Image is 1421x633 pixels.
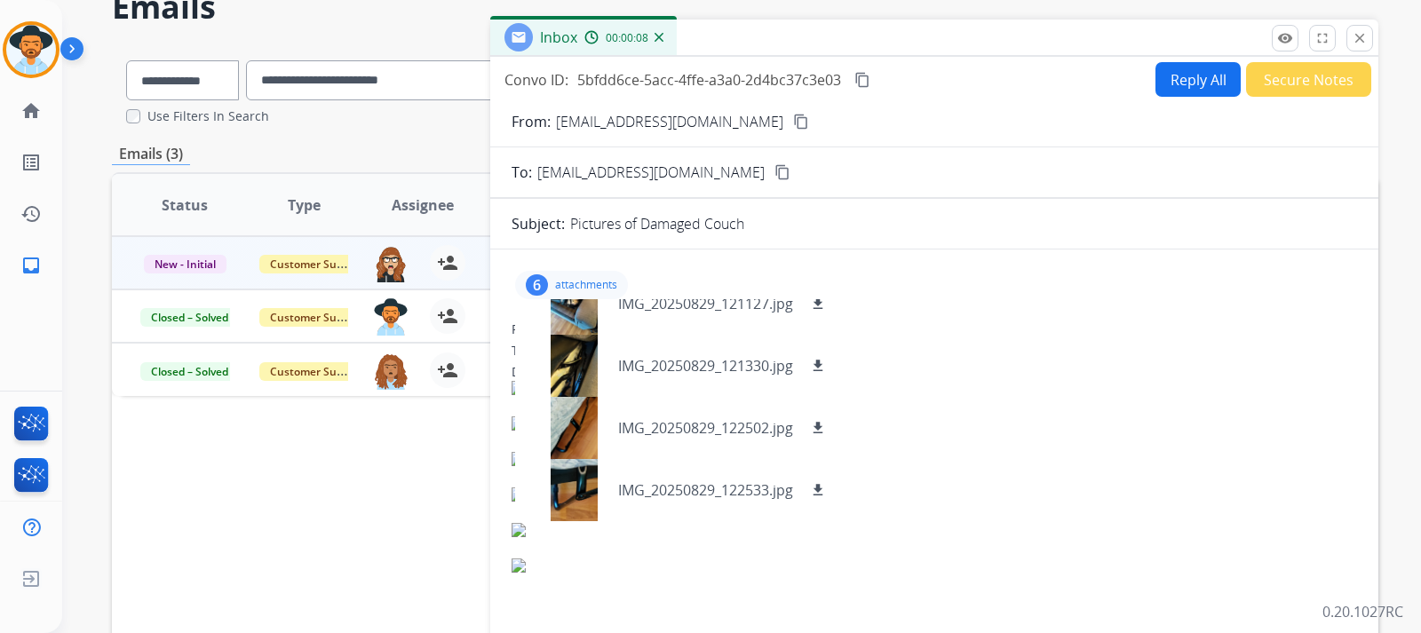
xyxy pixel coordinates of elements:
button: Reply All [1155,62,1241,97]
span: [EMAIL_ADDRESS][DOMAIN_NAME] [537,162,765,183]
p: Convo ID: [504,69,568,91]
p: IMG_20250829_121330.jpg [618,355,793,376]
img: avatar [6,25,56,75]
span: Status [162,194,208,216]
img: f9bdb5b6-578e-4bbc-82c7-3e061cade26b [512,381,1222,395]
div: 6 [526,274,548,296]
span: Assignee [392,194,454,216]
span: 5bfdd6ce-5acc-4ffe-a3a0-2d4bc37c3e03 [577,70,841,90]
mat-icon: content_copy [854,72,870,88]
span: Closed – Solved [140,308,239,327]
p: IMG_20250829_122502.jpg [618,417,793,439]
mat-icon: download [810,420,826,436]
p: Emails (3) [112,143,190,165]
img: agent-avatar [373,352,409,390]
img: dc2ce0ba-2564-49b0-ade8-be7acff36d68 [512,487,1222,502]
div: To: [512,342,1357,360]
span: Inbox [540,28,577,47]
div: From: [512,320,1357,338]
p: [EMAIL_ADDRESS][DOMAIN_NAME] [556,111,783,132]
p: From: [512,111,551,132]
p: IMG_20250829_121127.jpg [618,293,793,314]
img: agent-avatar [373,298,409,336]
span: Customer Support [259,308,375,327]
mat-icon: home [20,100,42,122]
mat-icon: close [1352,30,1368,46]
img: 42abe97f-1f43-444c-95fd-1dde4330d261 [512,558,1222,573]
img: 8f2d0120-aa76-4757-8b4d-45824454564b [512,452,1222,466]
mat-icon: content_copy [793,114,809,130]
mat-icon: person_add [437,360,458,381]
span: Type [288,194,321,216]
span: Customer Support [259,255,375,273]
span: Closed – Solved [140,362,239,381]
mat-icon: fullscreen [1314,30,1330,46]
img: 92957709-6d2d-4502-8792-bc646f80b4bd [512,523,1222,537]
p: To: [512,162,532,183]
mat-icon: person_add [437,305,458,327]
img: agent-avatar [373,245,409,282]
p: Subject: [512,213,565,234]
mat-icon: history [20,203,42,225]
p: attachments [555,278,617,292]
p: Pictures of Damaged Couch [570,213,744,234]
p: 0.20.1027RC [1322,601,1403,622]
div: Date: [512,363,1357,381]
img: c64c8181-0907-48ac-9f6b-bc39af89c508 [512,416,1222,431]
mat-icon: remove_red_eye [1277,30,1293,46]
mat-icon: inbox [20,255,42,276]
span: Customer Support [259,362,375,381]
mat-icon: download [810,358,826,374]
mat-icon: person_add [437,252,458,273]
mat-icon: download [810,482,826,498]
mat-icon: content_copy [774,164,790,180]
label: Use Filters In Search [147,107,269,125]
button: Secure Notes [1246,62,1371,97]
span: New - Initial [144,255,226,273]
span: 00:00:08 [606,31,648,45]
mat-icon: list_alt [20,152,42,173]
mat-icon: download [810,296,826,312]
p: IMG_20250829_122533.jpg [618,479,793,501]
